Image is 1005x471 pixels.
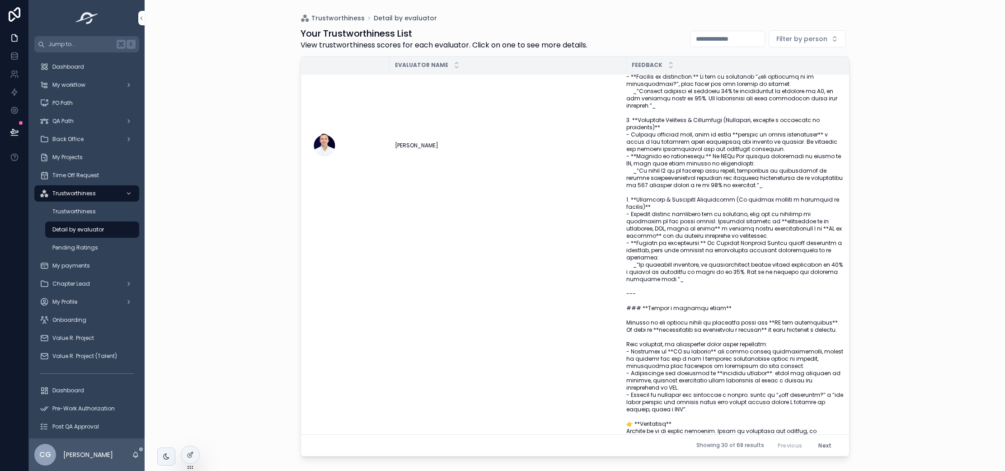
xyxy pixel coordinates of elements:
a: Pre-Work Authorization [34,400,139,417]
span: Dashboard [52,63,84,71]
a: PO Path [34,95,139,111]
span: Trustworthiness [52,208,96,215]
span: QA Path [52,118,74,125]
a: Detail by evaluator [45,221,139,238]
span: Cg [39,449,51,460]
span: PO Path [52,99,73,107]
a: Dashboard [34,382,139,399]
span: Filter by person [776,34,827,43]
a: Value R. Project [34,330,139,346]
a: Dashboard [34,59,139,75]
span: Feedback [632,61,662,69]
span: Post QA Approval [52,423,99,430]
span: Evaluator name [395,61,448,69]
a: QA Path [34,113,139,129]
p: [PERSON_NAME] [63,450,113,459]
a: Onboarding [34,312,139,328]
span: Jump to... [48,41,113,48]
span: Showing 30 of 68 results [696,442,764,449]
a: My payments [34,258,139,274]
div: scrollable content [29,52,145,438]
a: Post QA Approval [34,419,139,435]
a: Trustworthiness [34,185,139,202]
span: Time Off Request [52,172,99,179]
a: My workflow [34,77,139,93]
a: Juan-Sebastián-Rohrman-(1).png [312,133,384,158]
span: View trustworthiness scores for each evaluator. Click on one to see more details. [301,40,587,51]
span: My Projects [52,154,83,161]
a: Back Office [34,131,139,147]
span: Detail by evaluator [52,226,104,233]
a: Pending Ratings [45,240,139,256]
a: My Projects [34,149,139,165]
span: My Profile [52,298,77,306]
h1: Your Trustworthiness List [301,27,587,40]
span: Trustworthiness [311,14,365,23]
span: [PERSON_NAME] [395,142,438,149]
a: [PERSON_NAME] [395,142,621,149]
span: Value R. Project [52,334,94,342]
a: Time Off Request [34,167,139,184]
a: Trustworthiness [45,203,139,220]
button: Jump to...K [34,36,139,52]
a: Chapter Lead [34,276,139,292]
a: Value R. Project (Talent) [34,348,139,364]
span: Value R. Project (Talent) [52,353,117,360]
a: Detail by evaluator [374,14,437,23]
img: Juan-Sebastián-Rohrman-(1).png [312,133,337,158]
img: App logo [73,11,101,25]
a: My Profile [34,294,139,310]
span: Back Office [52,136,84,143]
span: Trustworthiness [52,190,96,197]
a: Trustworthiness [301,14,365,23]
span: Pre-Work Authorization [52,405,115,412]
button: Select Button [769,30,846,47]
span: Pending Ratings [52,244,98,251]
button: Next [812,438,838,452]
span: Chapter Lead [52,280,90,287]
span: Onboarding [52,316,86,324]
span: My payments [52,262,90,269]
span: Dashboard [52,387,84,394]
span: My workflow [52,81,85,89]
span: K [127,41,135,48]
